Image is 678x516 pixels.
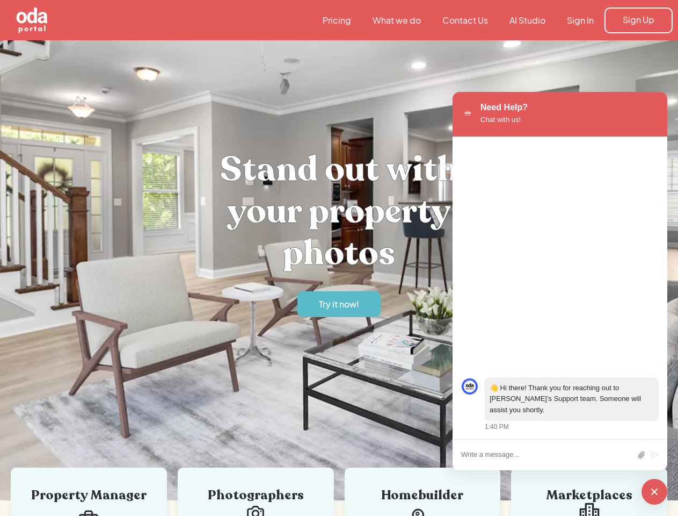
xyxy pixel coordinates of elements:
button: atlas-launcher [641,479,667,505]
a: AI Studio [499,15,556,26]
div: atlas-message [461,378,659,432]
div: Sign Up [623,14,654,26]
img: 65b785d52354d8e6949c7845_Oda%20logo%20(3).png [459,105,476,122]
div: Homebuilder [361,489,485,502]
a: Pricing [312,15,362,26]
div: Need Help? [480,101,528,114]
a: Sign Up [604,8,673,33]
a: Sign In [556,15,604,26]
div: Try it now! [319,298,359,310]
div: atlas-message-bubble [485,378,659,421]
div: Property Manager [27,489,151,502]
div: 1:40 PM [485,422,509,432]
div: atlas-ticket [453,137,667,470]
div: Marketplaces [527,489,651,502]
a: home [5,6,107,34]
div: Chat with us! [480,114,528,125]
button: Attach files by clicking or dropping files here [637,450,645,460]
a: Contact Us [432,15,499,26]
div: atlas-composer [461,445,659,465]
a: What we do [362,15,432,26]
div: atlas-window [453,92,667,470]
a: Try it now! [297,291,381,317]
h1: Stand out with your property photos [178,148,500,274]
div: Tuesday, September 16, 1:40 PM [485,378,659,432]
div: Photographers [194,489,318,502]
div: atlas-message-author-avatar [461,378,478,395]
p: 👋 Hi there! Thank you for reaching out to [PERSON_NAME]’s Support team. Someone will assist you s... [490,383,654,416]
div: atlas-message-text [490,383,654,416]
